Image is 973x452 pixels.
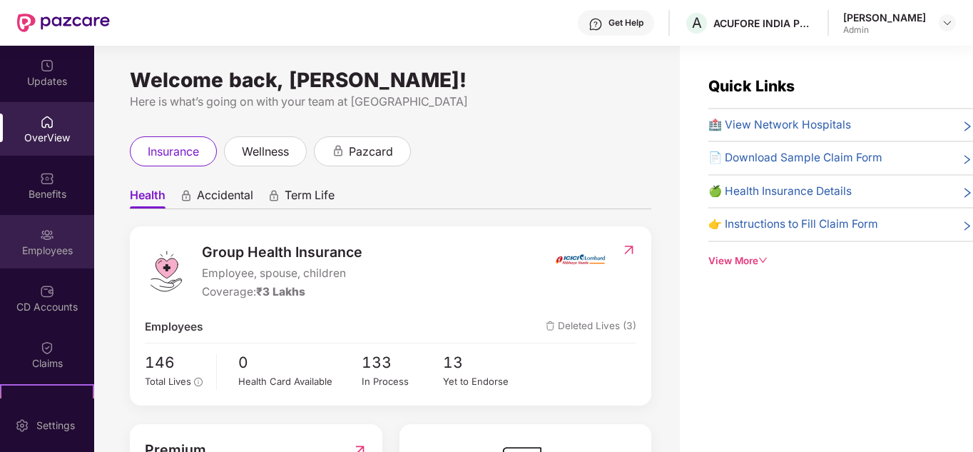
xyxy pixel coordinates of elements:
[148,143,199,161] span: insurance
[145,376,191,387] span: Total Lives
[962,152,973,166] span: right
[202,241,362,263] span: Group Health Insurance
[268,189,280,202] div: animation
[145,318,203,336] span: Employees
[708,149,882,166] span: 📄 Download Sample Claim Form
[962,186,973,200] span: right
[962,219,973,233] span: right
[708,77,795,95] span: Quick Links
[362,351,444,374] span: 133
[40,397,54,411] img: svg+xml;base64,PHN2ZyB4bWxucz0iaHR0cDovL3d3dy53My5vcmcvMjAwMC9zdmciIHdpZHRoPSIyMSIgaGVpZ2h0PSIyMC...
[758,256,768,266] span: down
[608,17,643,29] div: Get Help
[256,285,305,298] span: ₹3 Lakhs
[708,183,852,200] span: 🍏 Health Insurance Details
[443,351,525,374] span: 13
[554,241,607,277] img: insurerIcon
[332,144,345,157] div: animation
[708,216,878,233] span: 👉 Instructions to Fill Claim Form
[145,250,188,293] img: logo
[40,284,54,298] img: svg+xml;base64,PHN2ZyBpZD0iQ0RfQWNjb3VudHMiIGRhdGEtbmFtZT0iQ0QgQWNjb3VudHMiIHhtbG5zPSJodHRwOi8vd3...
[546,318,636,336] span: Deleted Lives (3)
[942,17,953,29] img: svg+xml;base64,PHN2ZyBpZD0iRHJvcGRvd24tMzJ4MzIiIHhtbG5zPSJodHRwOi8vd3d3LnczLm9yZy8yMDAwL3N2ZyIgd2...
[589,17,603,31] img: svg+xml;base64,PHN2ZyBpZD0iSGVscC0zMngzMiIgeG1sbnM9Imh0dHA6Ly93d3cudzMub3JnLzIwMDAvc3ZnIiB3aWR0aD...
[708,116,851,134] span: 🏥 View Network Hospitals
[17,14,110,32] img: New Pazcare Logo
[130,188,165,209] span: Health
[202,283,362,301] div: Coverage:
[708,253,973,268] div: View More
[40,341,54,355] img: svg+xml;base64,PHN2ZyBpZD0iQ2xhaW0iIHhtbG5zPSJodHRwOi8vd3d3LnczLm9yZy8yMDAwL3N2ZyIgd2lkdGg9IjIwIi...
[130,93,651,111] div: Here is what’s going on with your team at [GEOGRAPHIC_DATA]
[202,265,362,282] span: Employee, spouse, children
[32,418,79,433] div: Settings
[692,14,702,31] span: A
[242,143,289,161] span: wellness
[349,143,393,161] span: pazcard
[197,188,253,209] span: Accidental
[40,228,54,242] img: svg+xml;base64,PHN2ZyBpZD0iRW1wbG95ZWVzIiB4bWxucz0iaHR0cDovL3d3dy53My5vcmcvMjAwMC9zdmciIHdpZHRoPS...
[362,374,444,389] div: In Process
[238,351,361,374] span: 0
[40,115,54,129] img: svg+xml;base64,PHN2ZyBpZD0iSG9tZSIgeG1sbnM9Imh0dHA6Ly93d3cudzMub3JnLzIwMDAvc3ZnIiB3aWR0aD0iMjAiIG...
[621,243,636,257] img: RedirectIcon
[238,374,361,389] div: Health Card Available
[194,378,203,386] span: info-circle
[713,16,813,30] div: ACUFORE INDIA PRIVATE LIMITED
[285,188,335,209] span: Term Life
[843,24,926,36] div: Admin
[145,351,206,374] span: 146
[843,11,926,24] div: [PERSON_NAME]
[15,418,29,433] img: svg+xml;base64,PHN2ZyBpZD0iU2V0dGluZy0yMHgyMCIgeG1sbnM9Imh0dHA6Ly93d3cudzMub3JnLzIwMDAvc3ZnIiB3aW...
[130,74,651,86] div: Welcome back, [PERSON_NAME]!
[180,189,193,202] div: animation
[546,321,555,331] img: deleteIcon
[40,59,54,73] img: svg+xml;base64,PHN2ZyBpZD0iVXBkYXRlZCIgeG1sbnM9Imh0dHA6Ly93d3cudzMub3JnLzIwMDAvc3ZnIiB3aWR0aD0iMj...
[40,171,54,186] img: svg+xml;base64,PHN2ZyBpZD0iQmVuZWZpdHMiIHhtbG5zPSJodHRwOi8vd3d3LnczLm9yZy8yMDAwL3N2ZyIgd2lkdGg9Ij...
[443,374,525,389] div: Yet to Endorse
[962,119,973,134] span: right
